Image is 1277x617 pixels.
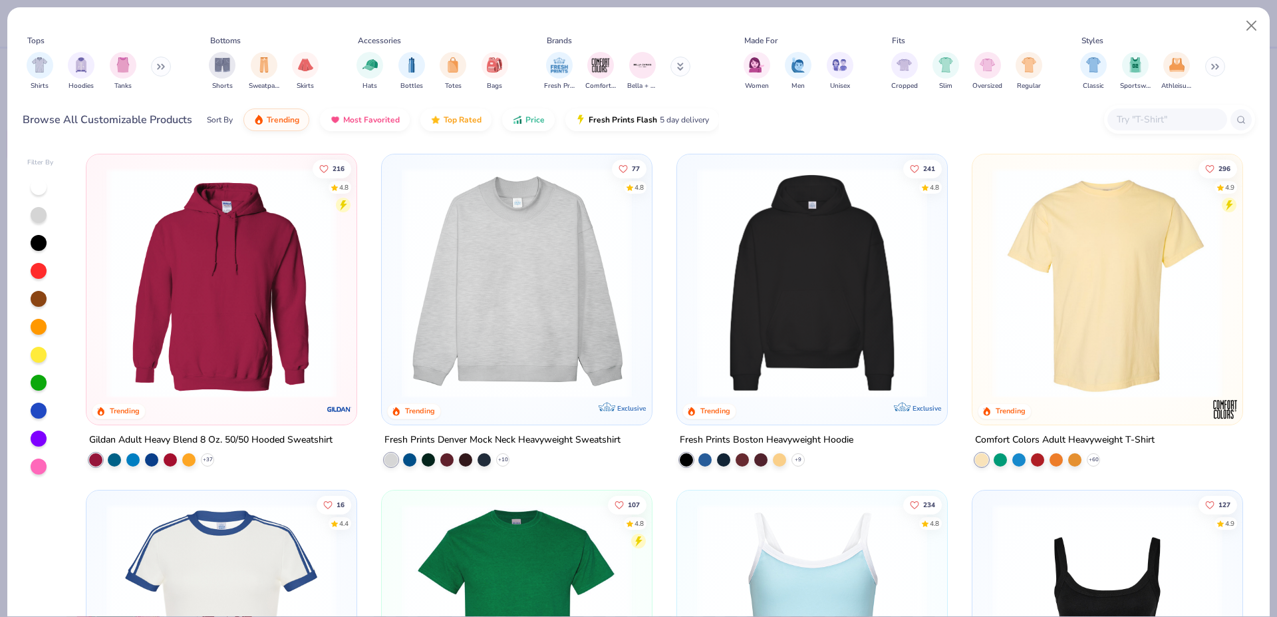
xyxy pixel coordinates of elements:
[1199,495,1237,514] button: Like
[930,182,939,192] div: 4.8
[903,495,942,514] button: Like
[1128,57,1143,73] img: Sportswear Image
[68,52,94,91] button: filter button
[832,57,847,73] img: Unisex Image
[1120,81,1151,91] span: Sportswear
[209,52,235,91] div: filter for Shorts
[972,52,1002,91] div: filter for Oversized
[68,52,94,91] div: filter for Hoodies
[785,52,811,91] button: filter button
[27,35,45,47] div: Tops
[633,55,652,75] img: Bella + Canvas Image
[827,52,853,91] div: filter for Unisex
[635,518,644,528] div: 4.8
[939,81,952,91] span: Slim
[487,57,501,73] img: Bags Image
[547,35,572,47] div: Brands
[1016,52,1042,91] div: filter for Regular
[785,52,811,91] div: filter for Men
[972,81,1002,91] span: Oversized
[1120,52,1151,91] div: filter for Sportswear
[116,57,130,73] img: Tanks Image
[203,456,213,464] span: + 37
[1161,81,1192,91] span: Athleisure
[830,81,850,91] span: Unisex
[930,518,939,528] div: 4.8
[932,52,959,91] div: filter for Slim
[591,55,611,75] img: Comfort Colors Image
[333,165,345,172] span: 216
[69,81,94,91] span: Hoodies
[827,52,853,91] button: filter button
[1161,52,1192,91] button: filter button
[207,114,233,126] div: Sort By
[791,57,805,73] img: Men Image
[298,57,313,73] img: Skirts Image
[27,158,54,168] div: Filter By
[358,35,401,47] div: Accessories
[891,52,918,91] div: filter for Cropped
[627,52,658,91] div: filter for Bella + Canvas
[897,57,912,73] img: Cropped Image
[362,57,378,73] img: Hats Image
[292,52,319,91] div: filter for Skirts
[487,81,502,91] span: Bags
[635,182,644,192] div: 4.8
[892,35,905,47] div: Fits
[975,432,1155,449] div: Comfort Colors Adult Heavyweight T-Shirt
[340,182,349,192] div: 4.8
[502,108,555,131] button: Price
[1017,81,1041,91] span: Regular
[395,168,638,398] img: f5d85501-0dbb-4ee4-b115-c08fa3845d83
[903,159,942,178] button: Like
[114,81,132,91] span: Tanks
[209,52,235,91] button: filter button
[938,57,953,73] img: Slim Image
[575,114,586,125] img: flash.gif
[444,114,482,125] span: Top Rated
[680,432,853,449] div: Fresh Prints Boston Heavyweight Hoodie
[249,52,279,91] button: filter button
[660,112,709,128] span: 5 day delivery
[1086,57,1101,73] img: Classic Image
[1161,52,1192,91] div: filter for Athleisure
[249,52,279,91] div: filter for Sweatpants
[337,501,345,508] span: 16
[482,52,508,91] button: filter button
[638,168,882,398] img: a90f7c54-8796-4cb2-9d6e-4e9644cfe0fe
[330,114,341,125] img: most_fav.gif
[320,108,410,131] button: Most Favorited
[744,52,770,91] button: filter button
[27,52,53,91] div: filter for Shirts
[1016,52,1042,91] button: filter button
[1022,57,1037,73] img: Regular Image
[1115,112,1218,127] input: Try "T-Shirt"
[398,52,425,91] button: filter button
[749,57,764,73] img: Women Image
[23,112,192,128] div: Browse All Customizable Products
[1083,81,1104,91] span: Classic
[243,108,309,131] button: Trending
[549,55,569,75] img: Fresh Prints Image
[1211,396,1238,423] img: Comfort Colors logo
[923,165,935,172] span: 241
[986,168,1229,398] img: 029b8af0-80e6-406f-9fdc-fdf898547912
[498,456,508,464] span: + 10
[317,495,352,514] button: Like
[215,57,230,73] img: Shorts Image
[1169,57,1185,73] img: Athleisure Image
[980,57,995,73] img: Oversized Image
[1120,52,1151,91] button: filter button
[1199,159,1237,178] button: Like
[525,114,545,125] span: Price
[891,81,918,91] span: Cropped
[356,52,383,91] div: filter for Hats
[612,159,646,178] button: Like
[110,52,136,91] div: filter for Tanks
[1225,182,1234,192] div: 4.9
[440,52,466,91] div: filter for Totes
[1088,456,1098,464] span: + 60
[212,81,233,91] span: Shorts
[31,81,49,91] span: Shirts
[267,114,299,125] span: Trending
